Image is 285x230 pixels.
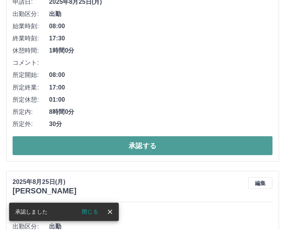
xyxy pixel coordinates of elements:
h3: [PERSON_NAME] [13,186,76,195]
span: 2025年8月25日(月) [49,209,272,219]
span: 所定内: [13,107,49,116]
span: 出勤区分: [13,10,49,19]
div: 承認しました [15,205,48,219]
span: コメント: [13,58,49,67]
span: 30分 [49,119,272,128]
span: 08:00 [49,70,272,80]
button: 編集 [248,177,272,188]
span: 1時間0分 [49,46,272,55]
span: 8時間0分 [49,107,272,116]
span: 休憩時間: [13,46,49,55]
span: 所定休憩: [13,95,49,104]
span: 始業時刻: [13,22,49,31]
span: 01:00 [49,95,272,104]
span: 所定開始: [13,70,49,80]
button: 承認する [13,136,272,155]
span: 所定外: [13,119,49,128]
span: 17:00 [49,83,272,92]
span: 17:30 [49,34,272,43]
p: 2025年8月25日(月) [13,177,76,186]
span: 出勤 [49,10,272,19]
span: 所定終業: [13,83,49,92]
span: 終業時刻: [13,34,49,43]
button: 閉じる [76,206,104,217]
button: close [104,206,116,217]
span: 08:00 [49,22,272,31]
